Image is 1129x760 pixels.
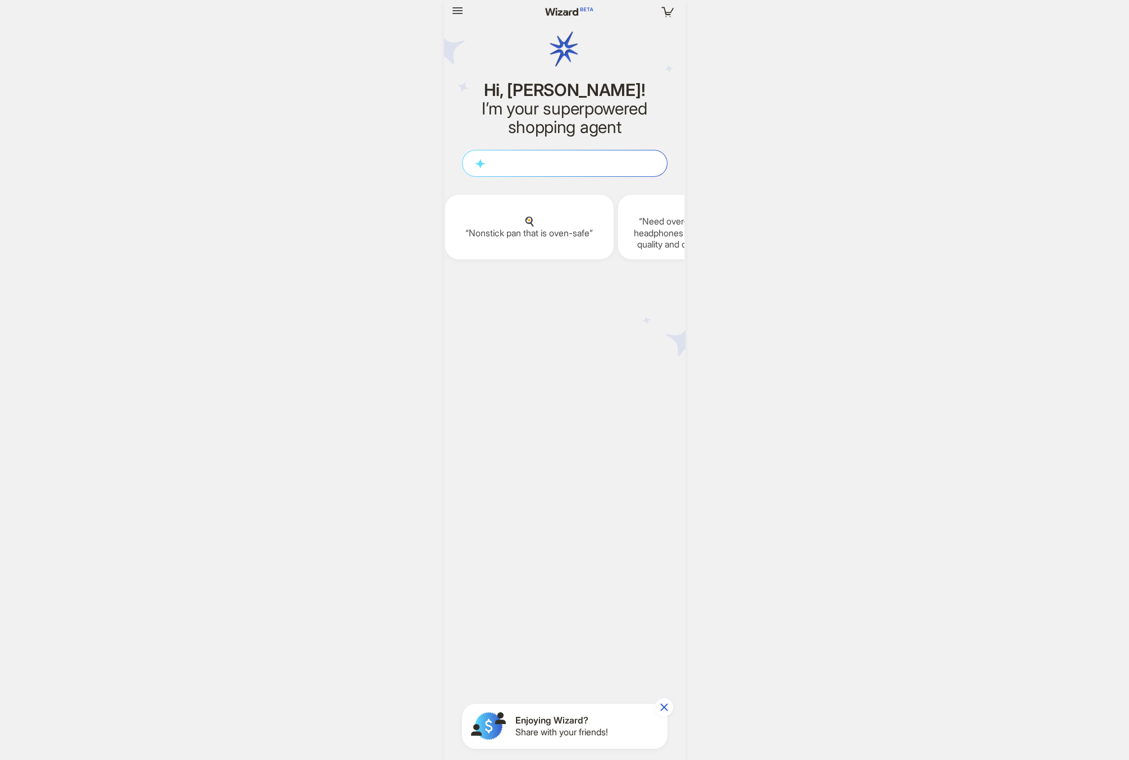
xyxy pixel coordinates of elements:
div: 🎧Need over-ear noise-canceling headphones that offer great sound quality and comfort for long use. [618,195,787,259]
h1: Hi, [PERSON_NAME]! [462,81,668,99]
span: 🍳 [454,216,605,227]
div: 🍳Nonstick pan that is oven-safe [445,195,614,259]
q: Nonstick pan that is oven-safe [454,227,605,239]
button: Enjoying Wizard?Share with your friends! [462,704,668,749]
h2: I’m your superpowered shopping agent [462,99,668,136]
span: 🎧 [627,204,778,216]
span: Share with your friends! [515,726,608,738]
img: wizard logo [531,4,598,94]
span: Enjoying Wizard? [515,715,608,726]
q: Need over-ear noise-canceling headphones that offer great sound quality and comfort for long use. [627,216,778,250]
